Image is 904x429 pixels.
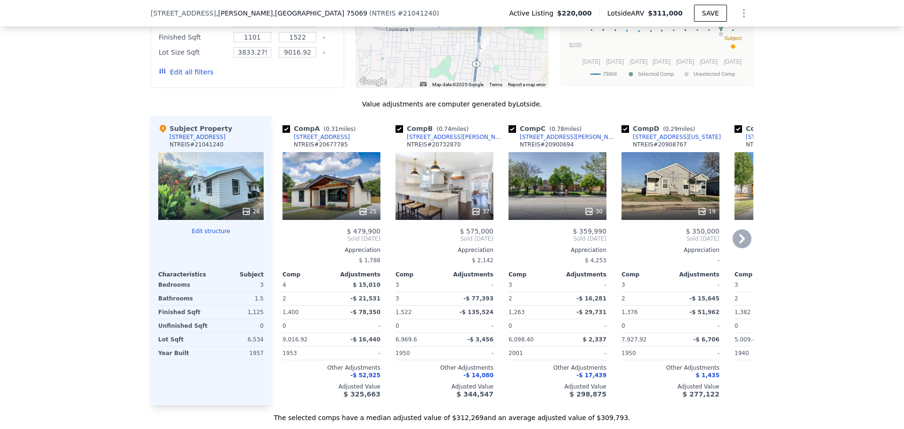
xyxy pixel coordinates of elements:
[734,124,811,133] div: Comp E
[158,333,209,346] div: Lot Sqft
[557,271,606,278] div: Adjustments
[433,126,472,132] span: ( miles)
[358,76,389,88] a: Open this area in Google Maps (opens a new window)
[520,133,618,141] div: [STREET_ADDRESS][PERSON_NAME]
[734,292,782,305] div: 2
[359,257,380,264] span: $ 1,788
[216,8,367,18] span: , [PERSON_NAME]
[358,207,377,216] div: 25
[395,271,444,278] div: Comp
[508,133,618,141] a: [STREET_ADDRESS][PERSON_NAME]
[282,124,359,133] div: Comp A
[158,271,211,278] div: Characteristics
[557,8,592,18] span: $220,000
[621,309,638,316] span: 1,376
[344,390,380,398] span: $ 325,663
[573,227,606,235] span: $ 359,990
[621,347,669,360] div: 1950
[213,347,264,360] div: 1957
[159,31,228,44] div: Finished Sqft
[369,8,439,18] div: ( )
[282,383,380,390] div: Adjusted Value
[395,292,443,305] div: 3
[322,51,326,55] button: Clear
[213,319,264,332] div: 0
[331,271,380,278] div: Adjustments
[159,67,213,77] button: Edit all filters
[273,9,368,17] span: , [GEOGRAPHIC_DATA] 75069
[621,271,670,278] div: Comp
[395,282,399,288] span: 3
[734,323,738,329] span: 0
[659,126,699,132] span: ( miles)
[395,246,493,254] div: Appreciation
[463,372,493,379] span: -$ 14,080
[457,390,493,398] span: $ 344,547
[158,278,209,291] div: Bedrooms
[606,58,624,65] text: [DATE]
[734,4,753,23] button: Show Options
[508,383,606,390] div: Adjusted Value
[508,364,606,372] div: Other Adjustments
[670,271,719,278] div: Adjustments
[282,292,330,305] div: 2
[694,5,727,22] button: SAVE
[476,42,486,58] div: 416 Wilcox St
[158,319,209,332] div: Unfinished Sqft
[282,235,380,243] span: Sold [DATE]
[559,319,606,332] div: -
[734,336,759,343] span: 5,009.40
[350,309,380,316] span: -$ 78,350
[585,257,606,264] span: $ 4,253
[397,9,436,17] span: # 21041240
[326,126,339,132] span: 0.31
[607,8,648,18] span: Lotside ARV
[320,126,359,132] span: ( miles)
[158,292,209,305] div: Bathrooms
[734,246,832,254] div: Appreciation
[282,336,307,343] span: 9,016.92
[582,58,600,65] text: [DATE]
[350,295,380,302] span: -$ 21,531
[621,246,719,254] div: Appreciation
[630,58,647,65] text: [DATE]
[653,58,670,65] text: [DATE]
[508,309,525,316] span: 1,263
[169,141,224,148] div: NTREIS # 21041240
[463,295,493,302] span: -$ 77,393
[559,347,606,360] div: -
[672,347,719,360] div: -
[460,309,493,316] span: -$ 135,524
[358,76,389,88] img: Google
[294,141,348,148] div: NTREIS # 20677785
[151,405,753,422] div: The selected comps have a median adjusted value of $312,269 and an average adjusted value of $309...
[395,133,505,141] a: [STREET_ADDRESS][PERSON_NAME]
[213,278,264,291] div: 3
[686,227,719,235] span: $ 350,000
[509,8,557,18] span: Active Listing
[734,271,783,278] div: Comp
[151,8,216,18] span: [STREET_ADDRESS]
[734,347,782,360] div: 1940
[350,336,380,343] span: -$ 16,440
[672,278,719,291] div: -
[583,336,606,343] span: $ 2,337
[683,390,719,398] span: $ 277,122
[508,292,556,305] div: 2
[724,58,742,65] text: [DATE]
[576,295,606,302] span: -$ 16,281
[439,126,452,132] span: 0.74
[432,82,484,87] span: Map data ©2025 Google
[734,133,844,141] a: [STREET_ADDRESS][PERSON_NAME]
[294,133,350,141] div: [STREET_ADDRESS]
[603,71,617,77] text: 75069
[734,383,832,390] div: Adjusted Value
[570,390,606,398] span: $ 298,875
[696,372,719,379] span: $ 1,435
[446,278,493,291] div: -
[407,141,461,148] div: NTREIS # 20732870
[520,141,574,148] div: NTREIS # 20900694
[333,319,380,332] div: -
[746,133,844,141] div: [STREET_ADDRESS][PERSON_NAME]
[395,347,443,360] div: 1950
